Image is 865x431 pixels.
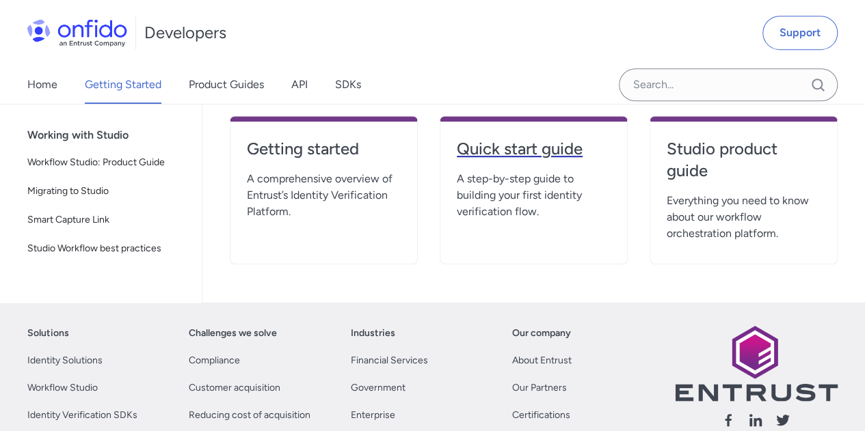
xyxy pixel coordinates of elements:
[775,412,791,428] svg: Follow us X (Twitter)
[247,138,401,160] h4: Getting started
[457,138,611,160] h4: Quick start guide
[189,352,240,369] a: Compliance
[27,240,185,257] span: Studio Workflow best practices
[22,235,191,262] a: Studio Workflow best practices
[27,154,185,171] span: Workflow Studio: Product Guide
[247,171,401,220] span: A comprehensive overview of Entrust’s Identity Verification Platform.
[291,66,308,104] a: API
[457,171,611,220] span: A step-by-step guide to building your first identity verification flow.
[22,178,191,205] a: Migrating to Studio
[512,380,567,396] a: Our Partners
[351,380,405,396] a: Government
[667,138,821,193] a: Studio product guide
[27,66,57,104] a: Home
[351,352,428,369] a: Financial Services
[27,212,185,228] span: Smart Capture Link
[189,407,310,423] a: Reducing cost of acquisition
[762,16,838,50] a: Support
[27,19,127,46] img: Onfido Logo
[27,380,98,396] a: Workflow Studio
[674,325,838,401] img: Entrust logo
[22,206,191,234] a: Smart Capture Link
[22,149,191,176] a: Workflow Studio: Product Guide
[27,122,196,149] div: Working with Studio
[85,66,161,104] a: Getting Started
[619,68,838,101] input: Onfido search input field
[27,407,137,423] a: Identity Verification SDKs
[27,325,69,342] a: Solutions
[189,325,277,342] a: Challenges we solve
[512,352,572,369] a: About Entrust
[351,325,395,342] a: Industries
[27,183,185,199] span: Migrating to Studio
[667,138,821,182] h4: Studio product guide
[512,407,570,423] a: Certifications
[720,412,736,428] svg: Follow us facebook
[512,325,571,342] a: Our company
[667,193,821,242] span: Everything you need to know about our workflow orchestration platform.
[351,407,395,423] a: Enterprise
[27,352,103,369] a: Identity Solutions
[747,412,764,428] svg: Follow us linkedin
[144,22,226,44] h1: Developers
[247,138,401,171] a: Getting started
[457,138,611,171] a: Quick start guide
[335,66,361,104] a: SDKs
[189,380,280,396] a: Customer acquisition
[189,66,264,104] a: Product Guides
